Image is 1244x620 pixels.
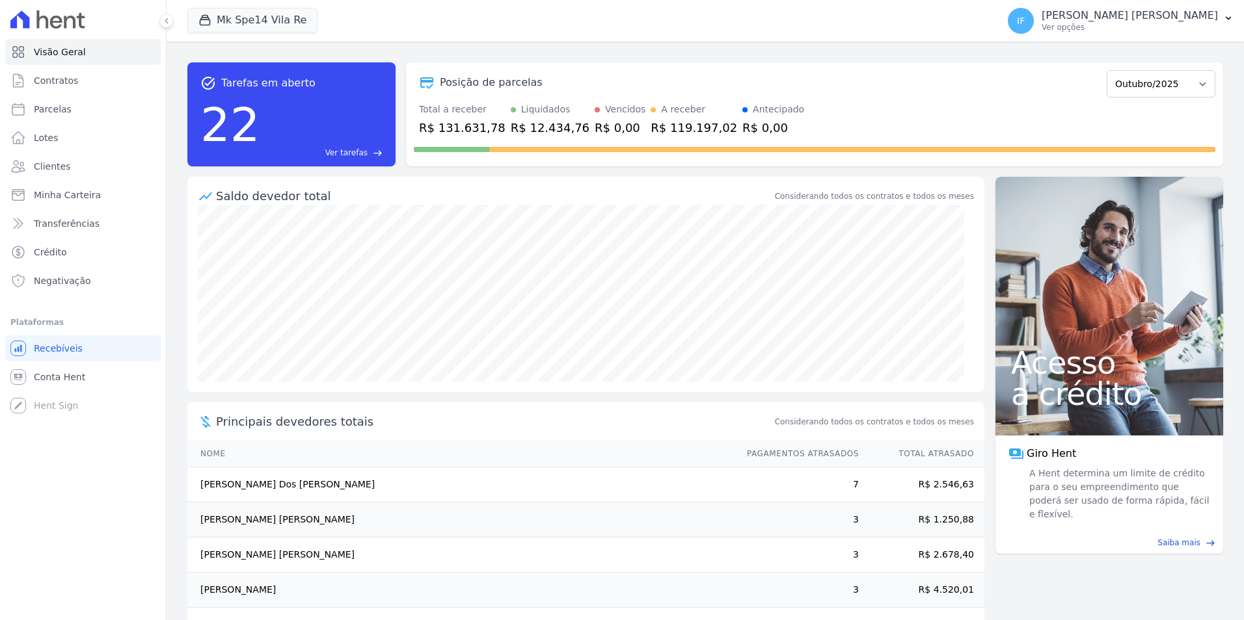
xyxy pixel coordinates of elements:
div: A receber [661,103,705,116]
a: Visão Geral [5,39,161,65]
td: 7 [735,467,859,502]
div: R$ 119.197,02 [651,119,737,136]
td: [PERSON_NAME] [PERSON_NAME] [187,502,735,537]
span: east [1206,538,1215,548]
div: Liquidados [521,103,571,116]
span: Principais devedores totais [216,413,772,430]
span: Saiba mais [1157,537,1200,549]
a: Recebíveis [5,335,161,361]
a: Parcelas [5,96,161,122]
a: Transferências [5,211,161,237]
td: 3 [735,537,859,573]
span: east [373,148,383,158]
a: Conta Hent [5,364,161,390]
span: Minha Carteira [34,188,101,201]
a: Saiba mais east [1003,537,1215,549]
td: R$ 2.546,63 [859,467,984,502]
div: Total a receber [419,103,506,116]
span: Tarefas em aberto [221,75,316,91]
p: Ver opções [1042,22,1218,32]
span: Acesso [1011,347,1208,378]
td: [PERSON_NAME] [187,573,735,608]
div: R$ 12.434,76 [511,119,589,136]
span: Negativação [34,274,91,287]
a: Crédito [5,239,161,265]
td: 3 [735,573,859,608]
span: Considerando todos os contratos e todos os meses [775,416,974,428]
span: Giro Hent [1027,446,1076,461]
div: Posição de parcelas [440,75,543,90]
th: Nome [187,441,735,467]
td: [PERSON_NAME] Dos [PERSON_NAME] [187,467,735,502]
span: Conta Hent [34,370,85,383]
th: Total Atrasado [859,441,984,467]
span: Lotes [34,131,59,144]
a: Lotes [5,125,161,151]
span: Crédito [34,246,67,259]
div: Considerando todos os contratos e todos os meses [775,190,974,202]
a: Negativação [5,268,161,294]
button: Mk Spe14 Vila Re [187,8,318,32]
a: Contratos [5,68,161,94]
span: Transferências [34,217,100,230]
span: Ver tarefas [325,147,368,159]
span: IF [1017,16,1025,25]
span: A Hent determina um limite de crédito para o seu empreendimento que poderá ser usado de forma ráp... [1027,467,1210,521]
span: Recebíveis [34,342,83,355]
td: 3 [735,502,859,537]
div: R$ 131.631,78 [419,119,506,136]
span: Visão Geral [34,45,86,58]
span: a crédito [1011,378,1208,409]
td: R$ 2.678,40 [859,537,984,573]
div: 22 [200,91,260,159]
td: [PERSON_NAME] [PERSON_NAME] [187,537,735,573]
a: Ver tarefas east [265,147,383,159]
td: R$ 4.520,01 [859,573,984,608]
a: Clientes [5,153,161,179]
span: task_alt [200,75,216,91]
div: Saldo devedor total [216,187,772,205]
a: Minha Carteira [5,182,161,208]
div: R$ 0,00 [742,119,804,136]
div: R$ 0,00 [595,119,645,136]
p: [PERSON_NAME] [PERSON_NAME] [1042,9,1218,22]
button: IF [PERSON_NAME] [PERSON_NAME] Ver opções [997,3,1244,39]
div: Plataformas [10,315,155,330]
span: Clientes [34,160,70,173]
th: Pagamentos Atrasados [735,441,859,467]
td: R$ 1.250,88 [859,502,984,537]
span: Contratos [34,74,78,87]
div: Vencidos [605,103,645,116]
span: Parcelas [34,103,72,116]
div: Antecipado [753,103,804,116]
